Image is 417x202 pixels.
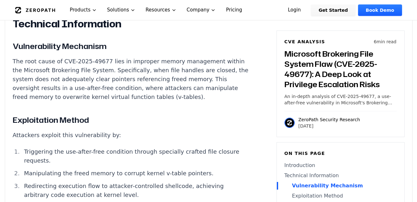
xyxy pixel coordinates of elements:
[298,116,360,123] p: ZeroPath Security Research
[13,131,250,140] p: Attackers exploit this vulnerability by:
[298,123,360,129] p: [DATE]
[284,93,397,106] p: An in-depth analysis of CVE-2025-49677, a use-after-free vulnerability in Microsoft's Brokering F...
[13,114,250,126] h3: Exploitation Method
[13,57,250,101] p: The root cause of CVE-2025-49677 lies in improper memory management within the Microsoft Brokerin...
[22,182,250,199] li: Redirecting execution flow to attacker-controlled shellcode, achieving arbitrary code execution a...
[358,4,402,16] a: Book Demo
[311,4,356,16] a: Get Started
[284,150,397,157] h6: On this page
[284,192,397,200] a: Exploitation Method
[280,4,309,16] a: Login
[374,38,396,45] p: 6 min read
[22,147,250,165] li: Triggering the use-after-free condition through specially crafted file closure requests.
[284,38,325,45] h6: CVE Analysis
[284,49,397,89] h3: Microsoft Brokering File System Flaw (CVE-2025-49677): A Deep Look at Privilege Escalation Risks
[284,118,295,128] img: ZeroPath Security Research
[284,172,397,179] a: Technical Information
[13,40,250,52] h3: Vulnerability Mechanism
[284,162,397,169] a: Introduction
[13,17,250,30] h2: Technical Information
[22,169,250,178] li: Manipulating the freed memory to corrupt kernel v-table pointers.
[284,182,397,190] a: Vulnerability Mechanism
